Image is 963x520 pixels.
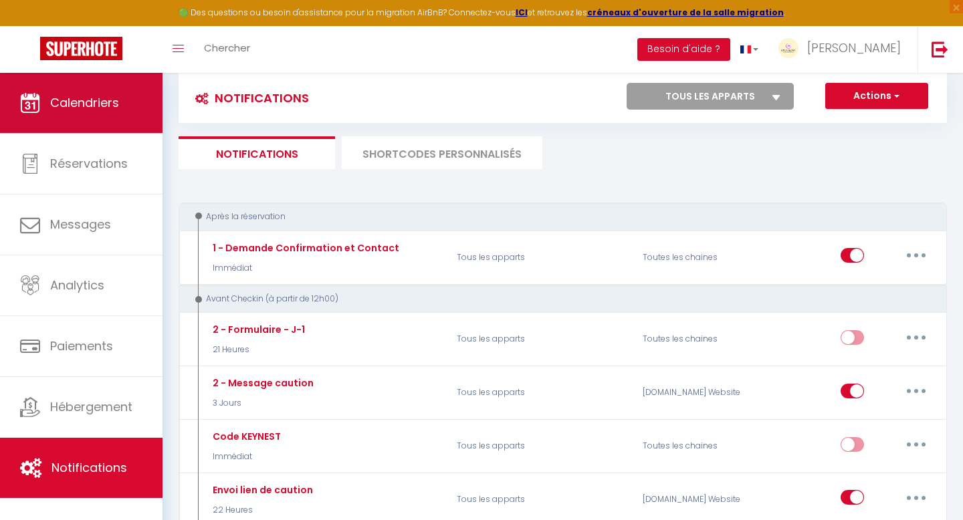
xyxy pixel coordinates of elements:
[634,320,758,359] div: Toutes les chaines
[40,37,122,60] img: Super Booking
[209,262,399,275] p: Immédiat
[11,5,51,45] button: Ouvrir le widget de chat LiveChat
[50,398,132,415] span: Hébergement
[768,26,918,73] a: ... [PERSON_NAME]
[807,39,901,56] span: [PERSON_NAME]
[634,374,758,412] div: [DOMAIN_NAME] Website
[50,155,128,172] span: Réservations
[50,216,111,233] span: Messages
[204,41,250,55] span: Chercher
[179,136,335,169] li: Notifications
[516,7,528,18] a: ICI
[637,38,730,61] button: Besoin d'aide ?
[209,241,399,255] div: 1 - Demande Confirmation et Contact
[448,427,634,466] p: Tous les apparts
[191,293,920,305] div: Avant Checkin (à partir de 12h00)
[342,136,542,169] li: SHORTCODES PERSONNALISÉS
[209,504,313,517] p: 22 Heures
[51,459,127,476] span: Notifications
[191,211,920,223] div: Après la réservation
[634,427,758,466] div: Toutes les chaines
[634,238,758,277] div: Toutes les chaines
[448,480,634,519] p: Tous les apparts
[448,238,634,277] p: Tous les apparts
[587,7,784,18] a: créneaux d'ouverture de la salle migration
[209,376,314,390] div: 2 - Message caution
[825,83,928,110] button: Actions
[448,320,634,359] p: Tous les apparts
[634,480,758,519] div: [DOMAIN_NAME] Website
[50,338,113,354] span: Paiements
[448,374,634,412] p: Tous les apparts
[209,450,281,463] p: Immédiat
[209,322,305,337] div: 2 - Formulaire - J-1
[50,94,119,111] span: Calendriers
[209,397,314,410] p: 3 Jours
[209,429,281,444] div: Code KEYNEST
[932,41,948,57] img: logout
[209,483,313,497] div: Envoi lien de caution
[189,83,309,113] h3: Notifications
[778,38,798,58] img: ...
[209,344,305,356] p: 21 Heures
[50,277,104,293] span: Analytics
[194,26,260,73] a: Chercher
